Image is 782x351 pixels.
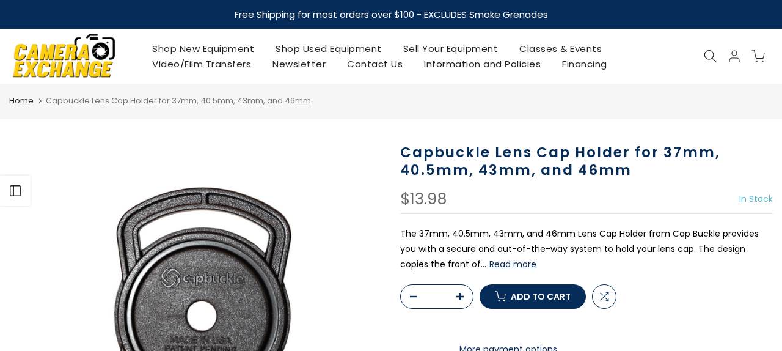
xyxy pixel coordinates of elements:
button: Read more [489,259,536,270]
button: Add to cart [480,284,586,309]
a: Shop New Equipment [142,41,265,56]
a: Video/Film Transfers [142,56,262,72]
span: Capbuckle Lens Cap Holder for 37mm, 40.5mm, 43mm, and 46mm [46,95,311,106]
p: The 37mm, 40.5mm, 43mm, and 46mm Lens Cap Holder from Cap Buckle provides you with a secure and o... [400,226,773,273]
a: Shop Used Equipment [265,41,393,56]
h1: Capbuckle Lens Cap Holder for 37mm, 40.5mm, 43mm, and 46mm [400,144,773,179]
a: Financing [552,56,618,72]
strong: Free Shipping for most orders over $100 - EXCLUDES Smoke Grenades [235,8,548,21]
span: Add to cart [511,292,571,301]
div: $13.98 [400,191,447,207]
a: Sell Your Equipment [392,41,509,56]
a: Information and Policies [414,56,552,72]
a: Home [9,95,34,107]
a: Newsletter [262,56,337,72]
a: Contact Us [337,56,414,72]
span: In Stock [739,193,773,205]
a: Classes & Events [509,41,613,56]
